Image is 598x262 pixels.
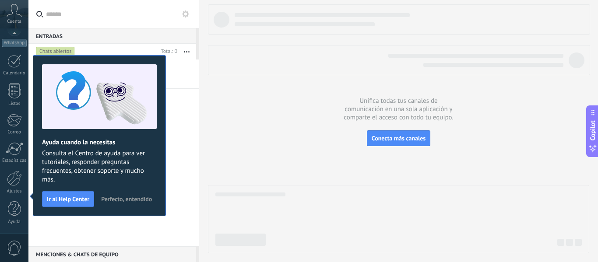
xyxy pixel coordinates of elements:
[367,130,430,146] button: Conecta más canales
[36,46,75,57] div: Chats abiertos
[2,189,27,194] div: Ajustes
[42,191,94,207] button: Ir al Help Center
[2,219,27,225] div: Ayuda
[372,134,426,142] span: Conecta más canales
[2,70,27,76] div: Calendario
[2,129,27,135] div: Correo
[97,192,156,206] button: Perfecto, entendido
[2,101,27,107] div: Listas
[588,120,597,140] span: Copilot
[42,149,157,184] span: Consulta el Centro de ayuda para ver tutoriales, responder preguntas frecuentes, obtener soporte ...
[101,196,152,202] span: Perfecto, entendido
[47,196,89,202] span: Ir al Help Center
[2,158,27,164] div: Estadísticas
[28,246,196,262] div: Menciones & Chats de equipo
[2,39,27,47] div: WhatsApp
[42,138,157,147] h2: Ayuda cuando la necesitas
[28,28,196,44] div: Entradas
[158,47,177,56] div: Total: 0
[7,19,21,24] span: Cuenta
